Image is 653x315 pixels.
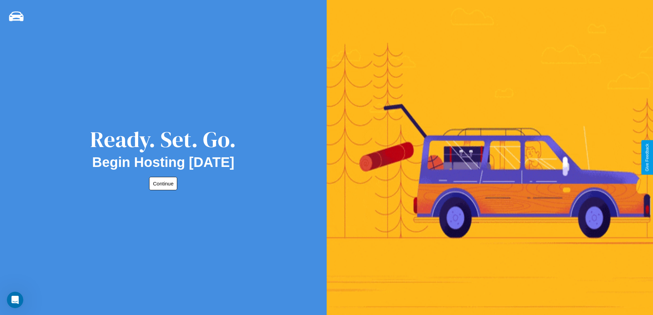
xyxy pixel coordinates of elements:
div: Give Feedback [645,144,650,171]
button: Continue [149,177,177,190]
h2: Begin Hosting [DATE] [92,155,234,170]
iframe: Intercom live chat [7,292,23,308]
div: Ready. Set. Go. [90,124,236,155]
